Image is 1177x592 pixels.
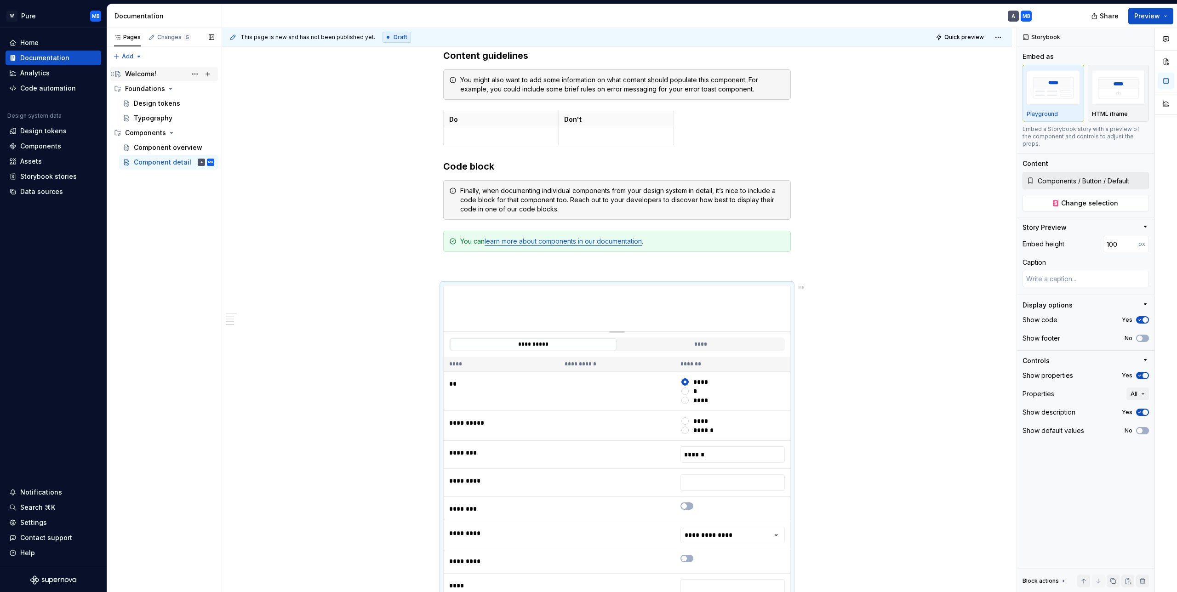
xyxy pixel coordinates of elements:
div: Caption [1023,258,1046,267]
div: Data sources [20,187,63,196]
span: 5 [183,34,191,41]
a: Settings [6,515,101,530]
a: Design tokens [6,124,101,138]
div: Typography [134,114,172,123]
label: No [1125,427,1132,434]
a: Code automation [6,81,101,96]
div: Design system data [7,112,62,120]
span: Draft [394,34,407,41]
div: A [1011,12,1015,20]
div: Settings [20,518,47,527]
label: Yes [1122,316,1132,324]
a: Typography [119,111,218,125]
button: Preview [1128,8,1173,24]
div: Show default values [1023,426,1084,435]
span: This page is new and has not been published yet. [240,34,375,41]
button: Change selection [1023,195,1149,211]
strong: Do [449,115,458,123]
div: Design tokens [134,99,180,108]
div: Controls [1023,356,1050,365]
div: Foundations [110,81,218,96]
div: Documentation [20,53,69,63]
div: Show description [1023,408,1075,417]
span: Add [122,53,133,60]
button: Display options [1023,301,1149,310]
h3: Code block [443,160,791,173]
button: Add [110,50,145,63]
button: Share [1086,8,1125,24]
div: MB [208,158,213,167]
div: Block actions [1023,575,1067,587]
div: Components [20,142,61,151]
a: Documentation [6,51,101,65]
div: Embed a Storybook story with a preview of the component and controls to adjust the props. [1023,125,1149,148]
div: Embed as [1023,52,1054,61]
input: Auto [1103,236,1138,252]
iframe: To enrich screen reader interactions, please activate Accessibility in Grammarly extension settings [444,285,790,331]
div: Search ⌘K [20,503,55,512]
button: Notifications [6,485,101,500]
div: MB [92,12,100,20]
div: MB [798,284,804,291]
div: Pages [114,34,141,41]
a: Components [6,139,101,154]
button: Story Preview [1023,223,1149,232]
div: Display options [1023,301,1073,310]
div: Home [20,38,39,47]
div: Components [125,128,166,137]
div: Storybook stories [20,172,77,181]
div: Code automation [20,84,76,93]
div: Page tree [110,67,218,170]
a: Assets [6,154,101,169]
div: Assets [20,157,42,166]
div: Story Preview [1023,223,1067,232]
a: Storybook stories [6,169,101,184]
h3: Content guidelines [443,49,791,62]
button: Contact support [6,530,101,545]
svg: Supernova Logo [30,575,76,585]
div: Changes [157,34,191,41]
div: A [200,158,203,167]
a: Welcome! [110,67,218,81]
div: Show footer [1023,334,1060,343]
span: Change selection [1061,199,1118,208]
div: Documentation [114,11,218,21]
button: placeholderHTML iframe [1088,65,1149,122]
p: Playground [1027,110,1058,118]
a: Design tokens [119,96,218,111]
span: Quick preview [944,34,984,41]
div: Components [110,125,218,140]
p: px [1138,240,1145,248]
div: Show code [1023,315,1057,324]
div: MB [1023,12,1030,20]
span: All [1131,390,1137,398]
div: Component detail [134,158,191,167]
a: Home [6,35,101,50]
div: You might also want to add some information on what content should populate this component. For e... [460,75,785,94]
a: Analytics [6,66,101,80]
a: Data sources [6,184,101,199]
label: No [1125,335,1132,342]
button: placeholderPlayground [1023,65,1084,122]
div: Block actions [1023,577,1059,585]
div: Foundations [125,84,165,93]
p: HTML iframe [1092,110,1128,118]
div: Properties [1023,389,1054,398]
div: Help [20,548,35,558]
label: Yes [1122,372,1132,379]
a: Component overview [119,140,218,155]
div: Notifications [20,488,62,497]
label: Yes [1122,409,1132,416]
div: Pure [21,11,36,21]
div: Component overview [134,143,202,152]
div: Show properties [1023,371,1073,380]
button: Controls [1023,356,1149,365]
div: Analytics [20,68,50,78]
div: W [6,11,17,22]
button: Quick preview [933,31,988,44]
img: placeholder [1092,71,1145,104]
button: Search ⌘K [6,500,101,515]
button: WPureMB [2,6,105,26]
div: Welcome! [125,69,156,79]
